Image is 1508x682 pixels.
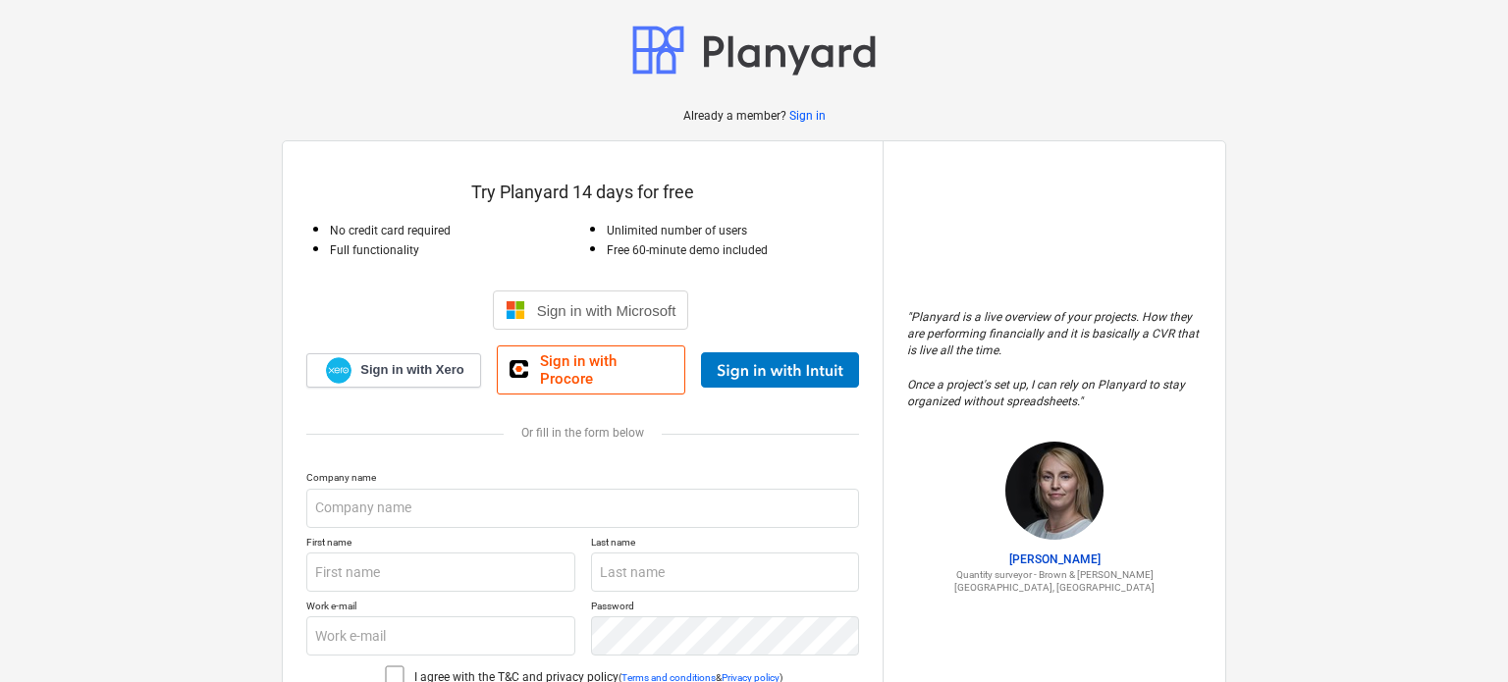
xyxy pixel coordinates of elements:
p: Free 60-minute demo included [607,242,860,259]
a: Sign in with Xero [306,353,481,388]
p: Unlimited number of users [607,223,860,239]
p: Last name [591,536,860,552]
p: Work e-mail [306,600,575,616]
input: Last name [591,552,860,592]
img: Claire Hill [1005,442,1104,540]
p: Company name [306,471,859,488]
span: Sign in with Procore [540,352,673,388]
p: [GEOGRAPHIC_DATA], [GEOGRAPHIC_DATA] [907,581,1202,594]
input: First name [306,552,575,592]
a: Sign in [789,108,826,125]
span: Sign in with Microsoft [537,302,676,319]
p: Try Planyard 14 days for free [306,181,859,204]
span: Sign in with Xero [360,361,463,379]
p: Full functionality [330,242,583,259]
p: " Planyard is a live overview of your projects. How they are performing financially and it is bas... [907,309,1202,410]
input: Work e-mail [306,616,575,656]
p: Quantity surveyor - Brown & [PERSON_NAME] [907,568,1202,581]
img: Microsoft logo [506,300,525,320]
p: First name [306,536,575,552]
div: Or fill in the form below [306,426,859,440]
img: Xero logo [326,357,351,384]
input: Company name [306,489,859,528]
p: Password [591,600,860,616]
p: [PERSON_NAME] [907,551,1202,568]
p: No credit card required [330,223,583,239]
a: Sign in with Procore [497,345,685,394]
p: Already a member? [683,108,789,125]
